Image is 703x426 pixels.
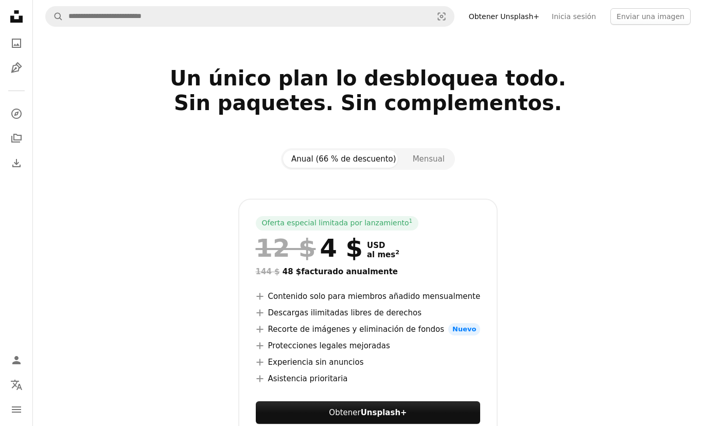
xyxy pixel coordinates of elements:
div: Oferta especial limitada por lanzamiento [256,216,419,230]
a: Inicia sesión [546,8,602,25]
li: Recorte de imágenes y eliminación de fondos [256,323,481,335]
button: Mensual [405,150,453,168]
span: USD [367,241,399,250]
li: Descargas ilimitadas libres de derechos [256,307,481,319]
a: Colecciones [6,128,27,149]
span: 144 $ [256,267,280,276]
button: Búsqueda visual [429,7,454,26]
sup: 1 [409,218,413,224]
li: Experiencia sin anuncios [256,356,481,368]
form: Encuentra imágenes en todo el sitio [45,6,454,27]
button: Idioma [6,375,27,395]
div: 48 $ facturado anualmente [256,265,481,278]
a: Obtener Unsplash+ [463,8,546,25]
li: Contenido solo para miembros añadido mensualmente [256,290,481,303]
a: Iniciar sesión / Registrarse [6,350,27,370]
a: Explorar [6,103,27,124]
sup: 2 [395,249,399,256]
button: Anual (66 % de descuento) [283,150,405,168]
a: Inicio — Unsplash [6,6,27,29]
li: Asistencia prioritaria [256,372,481,385]
button: Menú [6,399,27,420]
h2: Un único plan lo desbloquea todo. Sin paquetes. Sin complementos. [45,66,691,140]
div: 4 $ [256,235,363,261]
a: 1 [407,218,415,228]
li: Protecciones legales mejoradas [256,340,481,352]
a: Fotos [6,33,27,54]
a: Historial de descargas [6,153,27,173]
strong: Unsplash+ [361,408,407,417]
span: al mes [367,250,399,259]
a: Ilustraciones [6,58,27,78]
button: ObtenerUnsplash+ [256,401,481,424]
button: Buscar en Unsplash [46,7,63,26]
button: Enviar una imagen [610,8,691,25]
span: 12 $ [256,235,316,261]
span: Nuevo [448,323,480,335]
a: 2 [393,250,401,259]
